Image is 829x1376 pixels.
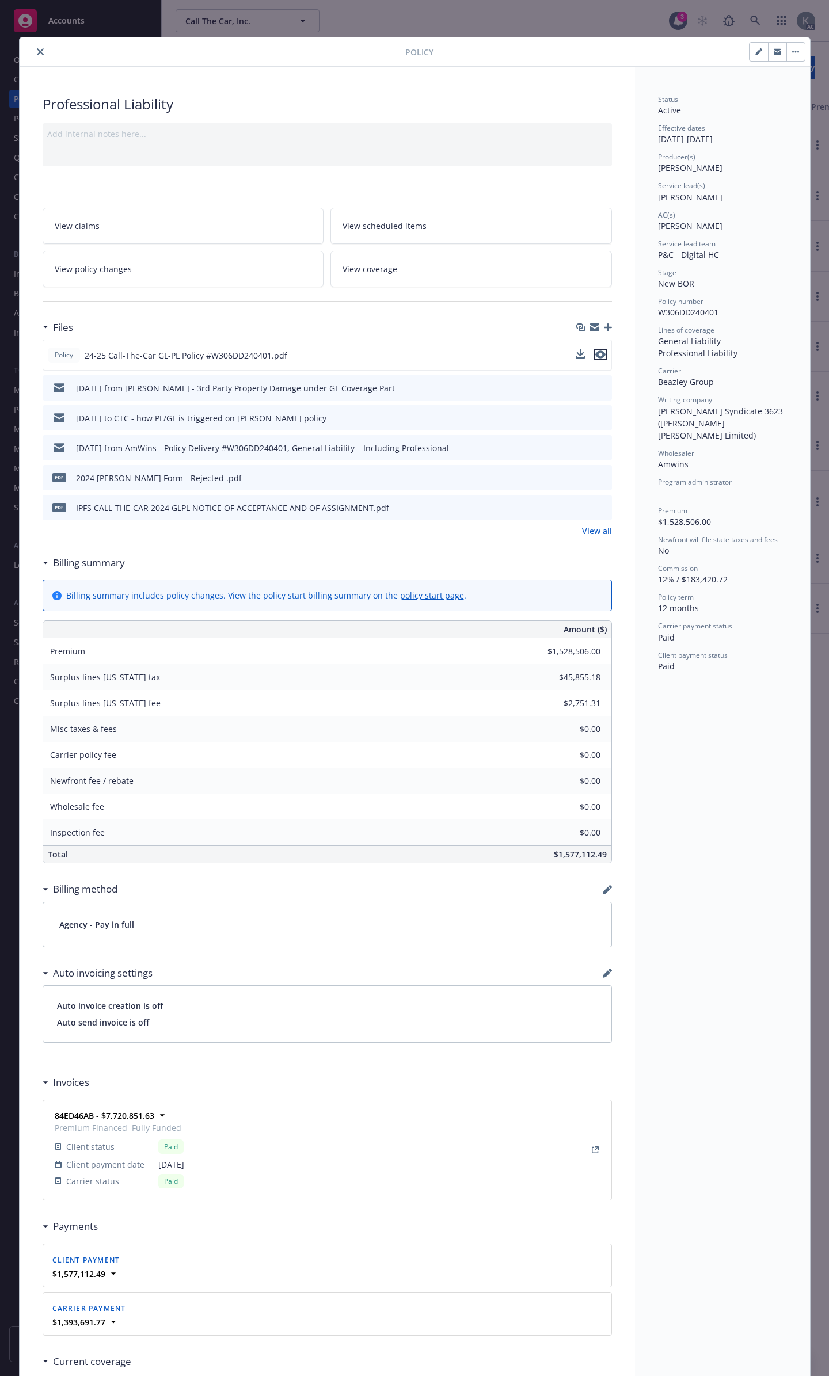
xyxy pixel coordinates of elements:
span: [PERSON_NAME] [658,162,722,173]
span: Lines of coverage [658,325,714,335]
span: Amwins [658,459,689,470]
button: preview file [597,442,607,454]
span: Wholesaler [658,448,694,458]
span: Policy [405,46,433,58]
button: preview file [594,349,607,361]
button: preview file [594,349,607,360]
button: download file [579,472,588,484]
a: policy start page [400,590,464,601]
span: Premium [50,646,85,657]
div: Paid [158,1174,184,1188]
span: Service lead team [658,239,716,249]
span: Surplus lines [US_STATE] fee [50,697,161,708]
span: Premium Financed=Fully Funded [55,1122,184,1134]
div: Professional Liability [658,347,787,359]
div: General Liability [658,335,787,347]
div: Billing method [43,882,117,897]
h3: Payments [53,1219,98,1234]
h3: Auto invoicing settings [53,966,153,981]
span: New BOR [658,278,694,289]
div: Billing summary [43,555,125,570]
input: 0.00 [533,772,607,790]
h3: Billing summary [53,555,125,570]
span: 12% / $183,420.72 [658,574,728,585]
button: download file [579,382,588,394]
span: Active [658,105,681,116]
span: View coverage [343,263,397,275]
input: 0.00 [533,798,607,815]
div: IPFS CALL-THE-CAR 2024 GLPL NOTICE OF ACCEPTANCE AND OF ASSIGNMENT.pdf [76,502,389,514]
span: W306DD240401 [658,307,718,318]
strong: $1,393,691.77 [52,1317,105,1328]
div: Billing summary includes policy changes. View the policy start billing summary on the . [66,589,466,601]
span: View scheduled items [343,220,427,232]
div: Add internal notes here... [47,128,607,140]
div: Payments [43,1219,98,1234]
input: 0.00 [533,695,607,712]
a: View claims [43,208,324,244]
button: download file [579,442,588,454]
span: Effective dates [658,123,705,133]
div: Paid [158,1139,184,1154]
input: 0.00 [533,643,607,660]
button: download file [576,349,585,361]
button: download file [579,412,588,424]
button: close [33,45,47,59]
h3: Current coverage [53,1354,131,1369]
span: Client payment [52,1255,120,1265]
span: Service lead(s) [658,181,705,190]
div: Files [43,320,73,335]
input: 0.00 [533,746,607,764]
span: [PERSON_NAME] Syndicate 3623 ([PERSON_NAME] [PERSON_NAME] Limited) [658,406,785,441]
span: Paid [658,632,675,643]
span: Stage [658,268,676,277]
span: Wholesale fee [50,801,104,812]
div: Professional Liability [43,94,612,114]
span: Inspection fee [50,827,105,838]
input: 0.00 [533,669,607,686]
span: Client status [66,1141,115,1153]
span: [DATE] [158,1158,184,1171]
div: [DATE] from AmWins - Policy Delivery #W306DD240401, General Liability – Including Professional [76,442,449,454]
div: Agency - Pay in full [43,902,611,947]
span: Carrier payment status [658,621,732,631]
span: Newfront will file state taxes and fees [658,535,778,544]
span: [PERSON_NAME] [658,192,722,203]
span: pdf [52,503,66,512]
span: Paid [658,661,675,672]
span: Misc taxes & fees [50,723,117,734]
span: Carrier [658,366,681,376]
span: $1,528,506.00 [658,516,711,527]
span: Policy [52,350,75,360]
span: pdf [52,473,66,482]
span: Beazley Group [658,376,714,387]
span: Producer(s) [658,152,695,162]
div: [DATE] - [DATE] [658,123,787,145]
button: preview file [597,472,607,484]
span: 12 months [658,603,699,613]
button: preview file [597,382,607,394]
div: Auto invoicing settings [43,966,153,981]
button: preview file [597,412,607,424]
span: Premium [658,506,687,516]
h3: Files [53,320,73,335]
span: AC(s) [658,210,675,220]
strong: $1,577,112.49 [52,1268,105,1279]
input: 0.00 [533,824,607,841]
span: Carrier policy fee [50,749,116,760]
span: Client payment status [658,650,728,660]
span: Client payment date [66,1158,144,1171]
a: View coverage [330,251,612,287]
span: Policy number [658,296,703,306]
span: Newfront fee / rebate [50,775,134,786]
button: preview file [597,502,607,514]
span: Carrier payment [52,1303,126,1313]
span: No [658,545,669,556]
span: 24-25 Call-The-Car GL-PL Policy #W306DD240401.pdf [85,349,287,361]
span: P&C - Digital HC [658,249,719,260]
h3: Invoices [53,1075,89,1090]
span: View policy changes [55,263,132,275]
button: download file [579,502,588,514]
span: Status [658,94,678,104]
span: $1,577,112.49 [554,849,607,860]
